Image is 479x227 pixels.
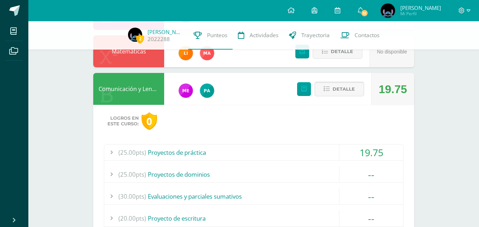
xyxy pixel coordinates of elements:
span: 51 [361,9,368,17]
span: [PERSON_NAME] [400,4,441,11]
span: 2 [136,34,144,43]
img: d78b0415a9069934bf99e685b082ed4f.png [179,46,193,60]
img: 498c526042e7dcf1c615ebb741a80315.png [179,84,193,98]
div: Proyectos de dominios [104,166,403,182]
div: 19.75 [339,144,403,160]
span: (25.00pts) [118,144,146,160]
div: Proyectos de práctica [104,144,403,160]
a: Punteos [188,21,233,50]
a: [PERSON_NAME] [147,28,183,35]
a: Actividades [233,21,284,50]
div: -- [339,166,403,182]
span: Mi Perfil [400,11,441,17]
span: (20.00pts) [118,210,146,226]
span: Trayectoria [301,32,330,39]
div: Matemáticas [93,35,164,67]
a: Contactos [335,21,385,50]
img: 565eb8fe141c821303dd76317c364fa8.png [381,4,395,18]
span: Contactos [355,32,379,39]
div: Proyecto de escritura [104,210,403,226]
img: 53dbe22d98c82c2b31f74347440a2e81.png [200,84,214,98]
button: Detalle [313,44,362,59]
div: Evaluaciones y parciales sumativos [104,188,403,204]
span: No disponible [377,49,407,55]
div: -- [339,188,403,204]
button: Detalle [314,82,364,96]
div: 19.75 [379,73,407,105]
span: Detalle [333,83,355,96]
span: (25.00pts) [118,166,146,182]
div: -- [339,210,403,226]
span: Logros en este curso: [107,115,139,127]
img: 777e29c093aa31b4e16d68b2ed8a8a42.png [200,46,214,60]
div: Comunicación y Lenguaje [93,73,164,105]
span: Actividades [250,32,278,39]
img: 565eb8fe141c821303dd76317c364fa8.png [128,28,142,42]
span: (30.00pts) [118,188,146,204]
span: Detalle [331,45,353,58]
span: Punteos [207,32,227,39]
a: 2022288 [147,35,170,43]
a: Trayectoria [284,21,335,50]
div: 0 [141,112,157,130]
